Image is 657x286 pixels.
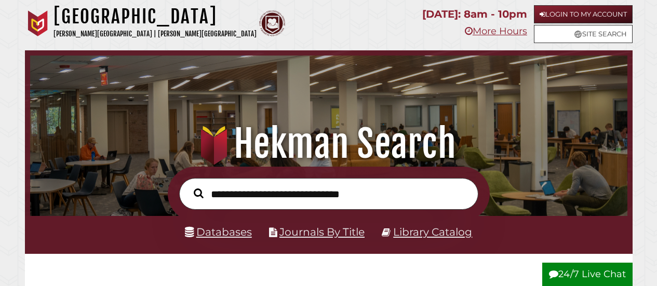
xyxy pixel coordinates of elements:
[25,10,51,36] img: Calvin University
[465,25,527,37] a: More Hours
[422,5,527,23] p: [DATE]: 8am - 10pm
[259,10,285,36] img: Calvin Theological Seminary
[279,225,365,238] a: Journals By Title
[189,186,209,201] button: Search
[194,188,204,198] i: Search
[53,5,257,28] h1: [GEOGRAPHIC_DATA]
[534,25,633,43] a: Site Search
[185,225,252,238] a: Databases
[534,5,633,23] a: Login to My Account
[393,225,472,238] a: Library Catalog
[53,28,257,40] p: [PERSON_NAME][GEOGRAPHIC_DATA] | [PERSON_NAME][GEOGRAPHIC_DATA]
[39,121,617,167] h1: Hekman Search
